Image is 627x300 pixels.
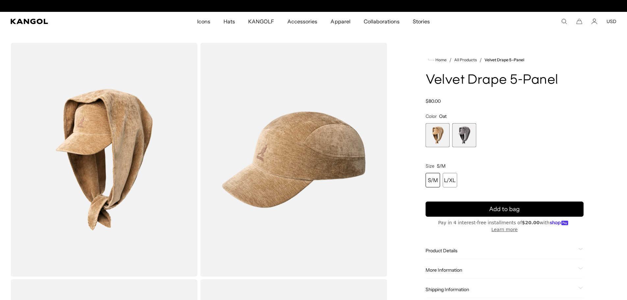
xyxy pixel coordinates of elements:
a: Stories [406,12,436,31]
a: All Products [454,58,477,62]
a: Kangol [11,19,130,24]
span: Oat [439,113,447,119]
span: Hats [223,12,235,31]
a: Hats [217,12,242,31]
span: KANGOLF [248,12,274,31]
nav: breadcrumbs [426,56,584,64]
span: Collaborations [364,12,400,31]
button: Cart [576,18,582,24]
img: color-oat [200,43,387,277]
label: Oat [426,123,450,147]
a: Accessories [281,12,324,31]
a: Home [428,57,447,63]
span: $80.00 [426,98,441,104]
span: Add to bag [489,205,520,214]
label: Charcoal [452,123,476,147]
span: Apparel [330,12,350,31]
span: More Information [426,267,576,273]
span: Stories [413,12,430,31]
span: Shipping Information [426,286,576,292]
img: color-oat [11,43,197,277]
span: Product Details [426,248,576,254]
a: Icons [191,12,217,31]
summary: Search here [561,18,567,24]
li: / [477,56,482,64]
div: S/M [426,173,440,187]
slideshow-component: Announcement bar [246,3,381,9]
a: Apparel [324,12,357,31]
span: Home [434,58,447,62]
span: Accessories [287,12,317,31]
span: S/M [437,163,446,169]
a: Velvet Drape 5-Panel [484,58,524,62]
a: Collaborations [357,12,406,31]
button: USD [607,18,616,24]
span: Size [426,163,434,169]
span: Icons [197,12,210,31]
span: Color [426,113,437,119]
a: KANGOLF [242,12,281,31]
div: 2 of 2 [452,123,476,147]
a: Account [591,18,597,24]
h1: Velvet Drape 5-Panel [426,73,584,88]
div: 1 of 2 [426,123,450,147]
button: Add to bag [426,202,584,217]
div: 2 of 2 [246,3,381,9]
li: / [447,56,452,64]
div: L/XL [443,173,457,187]
div: Announcement [246,3,381,9]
